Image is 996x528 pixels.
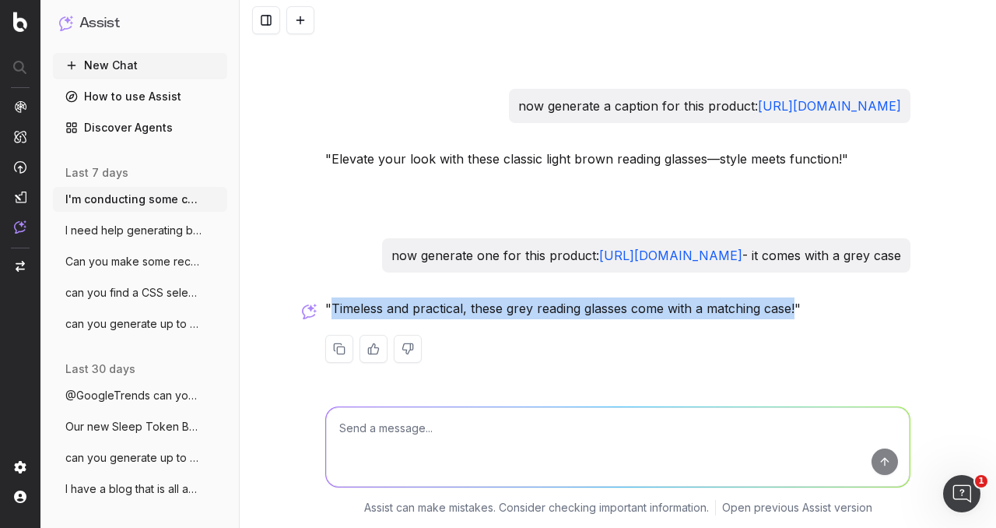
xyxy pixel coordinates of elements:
p: Assist can make mistakes. Consider checking important information. [364,500,709,516]
a: [URL][DOMAIN_NAME] [758,98,901,114]
a: How to use Assist [53,84,227,109]
span: I'm conducting some competitor research [65,192,202,207]
p: "Timeless and practical, these grey reading glasses come with a matching case!" [325,297,910,319]
span: last 7 days [65,165,128,181]
img: Assist [14,220,26,234]
button: Our new Sleep Token Band Tshirts are a m [53,414,227,439]
img: Intelligence [14,130,26,143]
img: My account [14,491,26,503]
button: I need help generating blog ideas for ac [53,218,227,243]
button: can you generate up to 3 meta titles for [53,312,227,336]
p: now generate one for this product: - it comes with a grey case [391,245,901,266]
button: can you find a CSS selector that will ex [53,280,227,305]
img: Setting [14,461,26,473]
p: now generate a caption for this product: [518,95,901,117]
img: Botify logo [13,12,27,32]
span: can you generate up to 3 meta titles for [65,316,202,332]
button: Assist [59,12,221,34]
a: Discover Agents [53,115,227,140]
button: New Chat [53,53,227,78]
button: can you generate up to 2 meta descriptio [53,445,227,470]
button: @GoogleTrends can you analyse google tre [53,383,227,408]
p: "Elevate your look with these classic light brown reading glasses—style meets function!" [325,148,910,170]
img: Assist [59,16,73,30]
button: I have a blog that is all about Baby's F [53,477,227,502]
span: Can you make some recommendations on how [65,254,202,269]
img: Botify assist logo [302,304,317,319]
span: I need help generating blog ideas for ac [65,223,202,238]
img: Activation [14,160,26,174]
span: can you generate up to 2 meta descriptio [65,450,202,466]
a: [URL][DOMAIN_NAME] [599,248,742,263]
a: Open previous Assist version [722,500,872,516]
button: I'm conducting some competitor research [53,187,227,212]
h1: Assist [79,12,120,34]
span: can you find a CSS selector that will ex [65,285,202,301]
img: Analytics [14,100,26,113]
button: Can you make some recommendations on how [53,249,227,274]
span: 1 [975,475,987,488]
span: last 30 days [65,361,135,377]
span: @GoogleTrends can you analyse google tre [65,388,202,403]
img: Switch project [16,261,25,272]
iframe: Intercom live chat [943,475,980,512]
span: I have a blog that is all about Baby's F [65,481,202,497]
span: Our new Sleep Token Band Tshirts are a m [65,419,202,435]
img: Studio [14,191,26,203]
